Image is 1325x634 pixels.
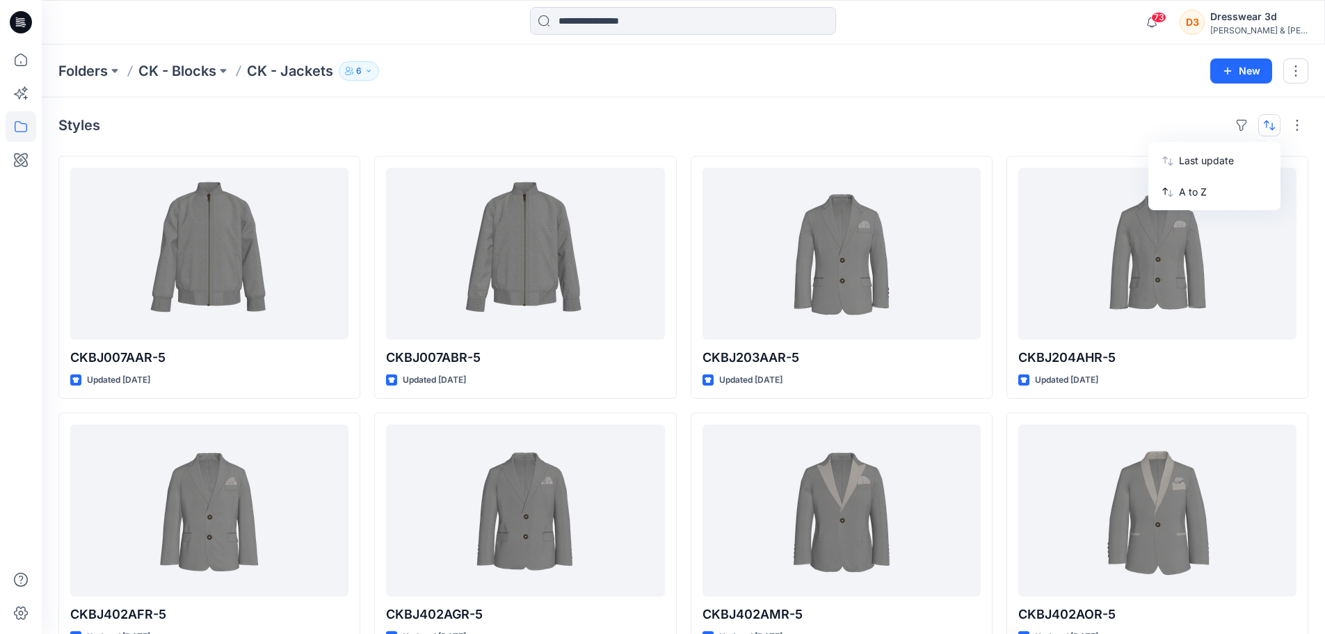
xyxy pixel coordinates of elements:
[702,605,981,624] p: CKBJ402AMR-5
[70,425,348,596] a: CKBJ402AFR-5
[1035,373,1098,388] p: Updated [DATE]
[87,373,150,388] p: Updated [DATE]
[1179,184,1267,199] p: A to Z
[138,61,216,81] a: CK - Blocks
[339,61,379,81] button: 6
[386,425,664,596] a: CKBJ402AGR-5
[1018,168,1296,340] a: CKBJ204AHR-5
[386,605,664,624] p: CKBJ402AGR-5
[1180,10,1205,35] div: D3
[356,63,362,79] p: 6
[1018,425,1296,596] a: CKBJ402AOR-5
[702,348,981,367] p: CKBJ203AAR-5
[58,117,100,134] h4: Styles
[386,168,664,340] a: CKBJ007ABR-5
[70,605,348,624] p: CKBJ402AFR-5
[719,373,782,388] p: Updated [DATE]
[70,168,348,340] a: CKBJ007AAR-5
[1018,605,1296,624] p: CKBJ402AOR-5
[70,348,348,367] p: CKBJ007AAR-5
[1151,12,1166,23] span: 73
[247,61,333,81] p: CK - Jackets
[58,61,108,81] a: Folders
[1210,8,1308,25] div: Dresswear 3d
[1210,25,1308,35] div: [PERSON_NAME] & [PERSON_NAME]
[386,348,664,367] p: CKBJ007ABR-5
[403,373,466,388] p: Updated [DATE]
[702,168,981,340] a: CKBJ203AAR-5
[702,425,981,596] a: CKBJ402AMR-5
[1179,153,1267,168] p: Last update
[1018,348,1296,367] p: CKBJ204AHR-5
[1210,58,1272,84] button: New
